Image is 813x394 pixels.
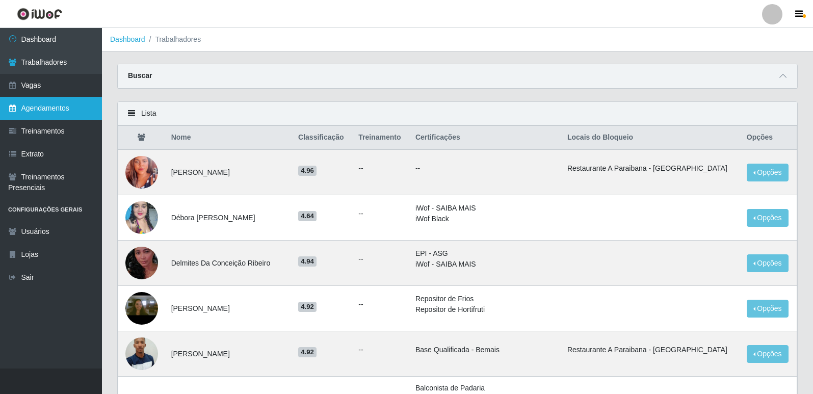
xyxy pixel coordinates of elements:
span: 4.96 [298,166,317,176]
img: 1720169970530.jpeg [125,196,158,239]
li: EPI - ASG [415,248,555,259]
ul: -- [358,208,403,219]
td: Débora [PERSON_NAME] [165,195,292,241]
th: Treinamento [352,126,409,150]
ul: -- [358,163,403,174]
button: Opções [747,164,789,181]
li: Base Qualificada - Bemais [415,345,555,355]
span: 4.92 [298,302,317,312]
th: Certificações [409,126,561,150]
td: Delmites Da Conceição Ribeiro [165,241,292,286]
img: 1737996918535.jpeg [125,332,158,375]
ul: -- [358,299,403,310]
li: iWof - SAIBA MAIS [415,203,555,214]
img: 1722087134800.jpeg [125,273,158,344]
td: [PERSON_NAME] [165,286,292,331]
ul: -- [358,345,403,355]
li: iWof - SAIBA MAIS [415,259,555,270]
strong: Buscar [128,71,152,80]
button: Opções [747,345,789,363]
a: Dashboard [110,35,145,43]
div: Lista [118,102,797,125]
button: Opções [747,254,789,272]
th: Nome [165,126,292,150]
p: -- [415,163,555,174]
span: 4.92 [298,347,317,357]
button: Opções [747,300,789,318]
td: [PERSON_NAME] [165,149,292,195]
img: 1721599464847.jpeg [125,234,158,292]
img: CoreUI Logo [17,8,62,20]
button: Opções [747,209,789,227]
li: Restaurante A Paraibana - [GEOGRAPHIC_DATA] [567,163,735,174]
li: Repositor de Frios [415,294,555,304]
td: [PERSON_NAME] [165,331,292,377]
li: Trabalhadores [145,34,201,45]
ul: -- [358,254,403,265]
li: iWof Black [415,214,555,224]
span: 4.94 [298,256,317,267]
nav: breadcrumb [102,28,813,51]
li: Balconista de Padaria [415,383,555,393]
th: Classificação [292,126,352,150]
img: 1673615084952.jpeg [125,143,158,201]
li: Repositor de Hortifruti [415,304,555,315]
th: Locais do Bloqueio [561,126,741,150]
th: Opções [741,126,797,150]
li: Restaurante A Paraibana - [GEOGRAPHIC_DATA] [567,345,735,355]
span: 4.64 [298,211,317,221]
